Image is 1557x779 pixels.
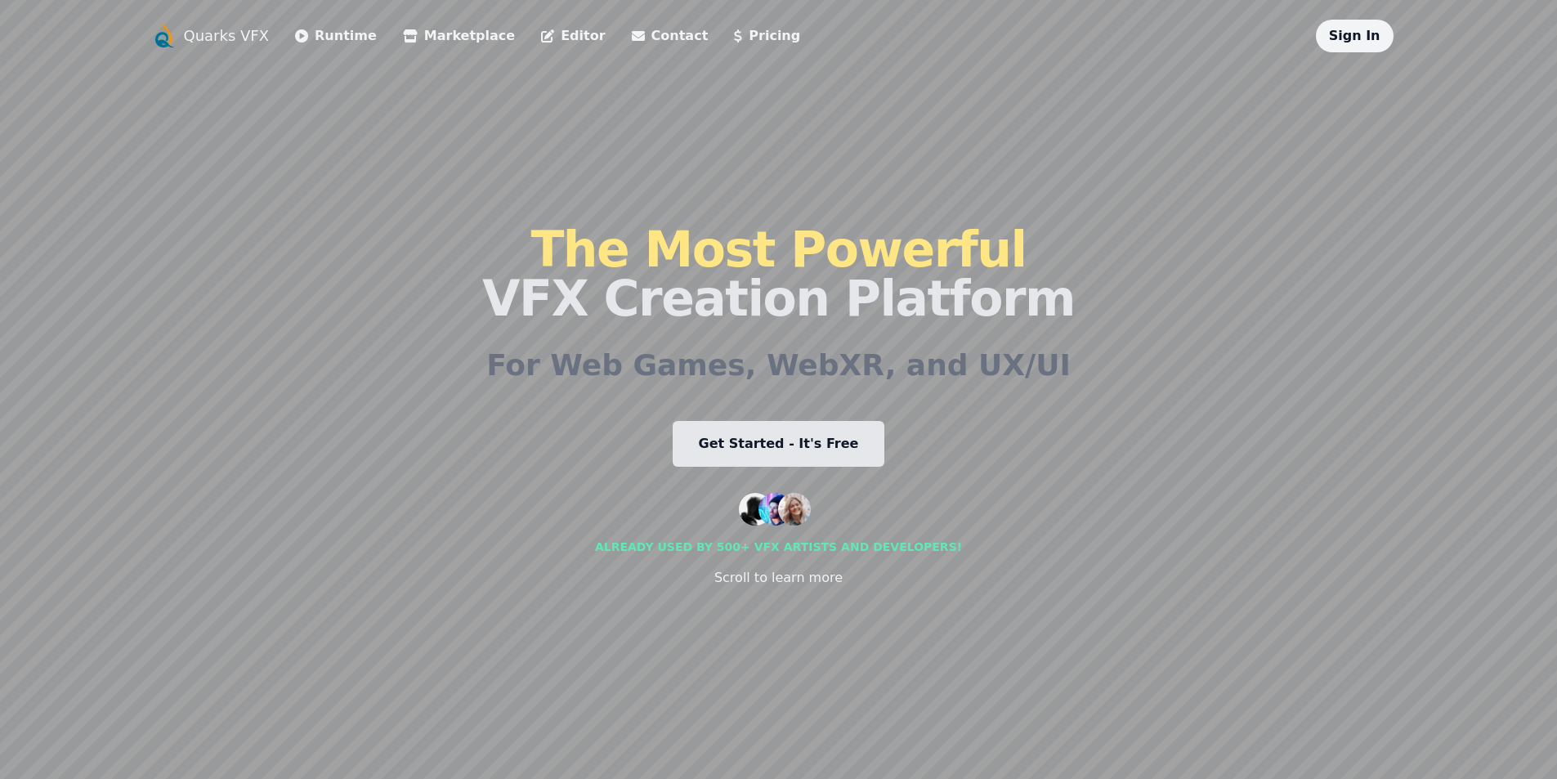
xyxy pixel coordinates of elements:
img: customer 2 [758,493,791,526]
h1: VFX Creation Platform [482,225,1075,323]
a: Editor [541,26,605,46]
a: Quarks VFX [184,25,270,47]
h2: For Web Games, WebXR, and UX/UI [486,349,1071,382]
div: Scroll to learn more [714,568,843,588]
a: Sign In [1329,28,1380,43]
div: Already used by 500+ vfx artists and developers! [595,539,962,555]
img: customer 3 [778,493,811,526]
img: customer 1 [739,493,772,526]
a: Contact [632,26,709,46]
a: Pricing [734,26,800,46]
a: Marketplace [403,26,515,46]
span: The Most Powerful [530,221,1026,278]
a: Runtime [295,26,377,46]
a: Get Started - It's Free [673,421,885,467]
